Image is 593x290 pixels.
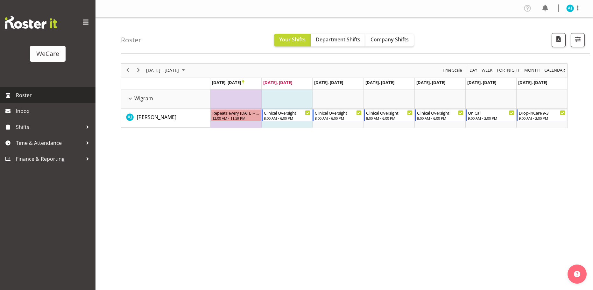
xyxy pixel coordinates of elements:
button: Fortnight [496,66,521,74]
span: Shifts [16,122,83,132]
button: Download a PDF of the roster according to the set date range. [552,33,566,47]
button: Timeline Week [481,66,494,74]
div: September 22 - 28, 2025 [144,64,189,77]
span: [DATE], [DATE] [212,80,244,85]
span: Finance & Reporting [16,154,83,164]
button: Timeline Month [523,66,541,74]
div: 8:00 AM - 6:00 PM [417,116,463,121]
div: On Call [468,110,514,116]
img: Rosterit website logo [5,16,57,29]
span: calendar [544,66,566,74]
button: Filter Shifts [571,33,585,47]
div: previous period [122,64,133,77]
img: aj-jones10453.jpg [566,4,574,12]
span: Day [469,66,478,74]
div: 12:00 AM - 11:59 PM [212,116,259,121]
button: Previous [124,66,132,74]
div: next period [133,64,144,77]
button: September 2025 [145,66,188,74]
div: Drop-inCare 9-3 [519,110,565,116]
span: [DATE], [DATE] [365,80,394,85]
span: [PERSON_NAME] [137,114,176,121]
span: [DATE], [DATE] [263,80,292,85]
div: 9:00 AM - 3:00 PM [468,116,514,121]
span: Time & Attendance [16,138,83,148]
span: Week [481,66,493,74]
span: Month [524,66,540,74]
div: AJ Jones"s event - Drop-inCare 9-3 Begin From Sunday, September 28, 2025 at 9:00:00 AM GMT+13:00 ... [517,109,567,121]
div: WeCare [36,49,59,59]
span: Time Scale [441,66,462,74]
span: [DATE], [DATE] [518,80,547,85]
span: [DATE] - [DATE] [145,66,180,74]
span: Roster [16,90,92,100]
button: Department Shifts [311,34,365,46]
div: 8:00 AM - 6:00 PM [315,116,361,121]
span: Company Shifts [371,36,409,43]
button: Timeline Day [469,66,478,74]
td: Wigram resource [121,89,210,109]
span: Department Shifts [316,36,360,43]
a: [PERSON_NAME] [137,113,176,121]
div: 8:00 AM - 6:00 PM [264,116,310,121]
div: Clinical Oversight [315,110,361,116]
button: Time Scale [441,66,463,74]
button: Your Shifts [274,34,311,46]
div: Clinical Oversight [417,110,463,116]
div: Timeline Week of September 23, 2025 [121,63,568,128]
table: Timeline Week of September 23, 2025 [210,89,567,128]
div: AJ Jones"s event - Clinical Oversight Begin From Wednesday, September 24, 2025 at 8:00:00 AM GMT+... [313,109,363,121]
div: 9:00 AM - 3:00 PM [519,116,565,121]
button: Company Shifts [365,34,414,46]
div: AJ Jones"s event - Clinical Oversight Begin From Friday, September 26, 2025 at 8:00:00 AM GMT+12:... [415,109,465,121]
div: AJ Jones"s event - On Call Begin From Saturday, September 27, 2025 at 9:00:00 AM GMT+12:00 Ends A... [466,109,516,121]
div: AJ Jones"s event - Repeats every monday - AJ Jones Begin From Monday, September 22, 2025 at 12:00... [211,109,261,121]
td: AJ Jones resource [121,109,210,128]
div: Repeats every [DATE] - [PERSON_NAME] [212,110,259,116]
span: Wigram [134,95,153,102]
img: help-xxl-2.png [574,271,580,277]
button: Next [134,66,143,74]
span: Inbox [16,106,92,116]
div: AJ Jones"s event - Clinical Oversight Begin From Thursday, September 25, 2025 at 8:00:00 AM GMT+1... [364,109,414,121]
span: [DATE], [DATE] [314,80,343,85]
div: Clinical Oversight [366,110,413,116]
button: Month [543,66,566,74]
h4: Roster [121,36,141,44]
div: Clinical Oversight [264,110,310,116]
span: Your Shifts [279,36,306,43]
span: [DATE], [DATE] [467,80,496,85]
span: [DATE], [DATE] [416,80,445,85]
div: 8:00 AM - 6:00 PM [366,116,413,121]
div: AJ Jones"s event - Clinical Oversight Begin From Tuesday, September 23, 2025 at 8:00:00 AM GMT+12... [262,109,312,121]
